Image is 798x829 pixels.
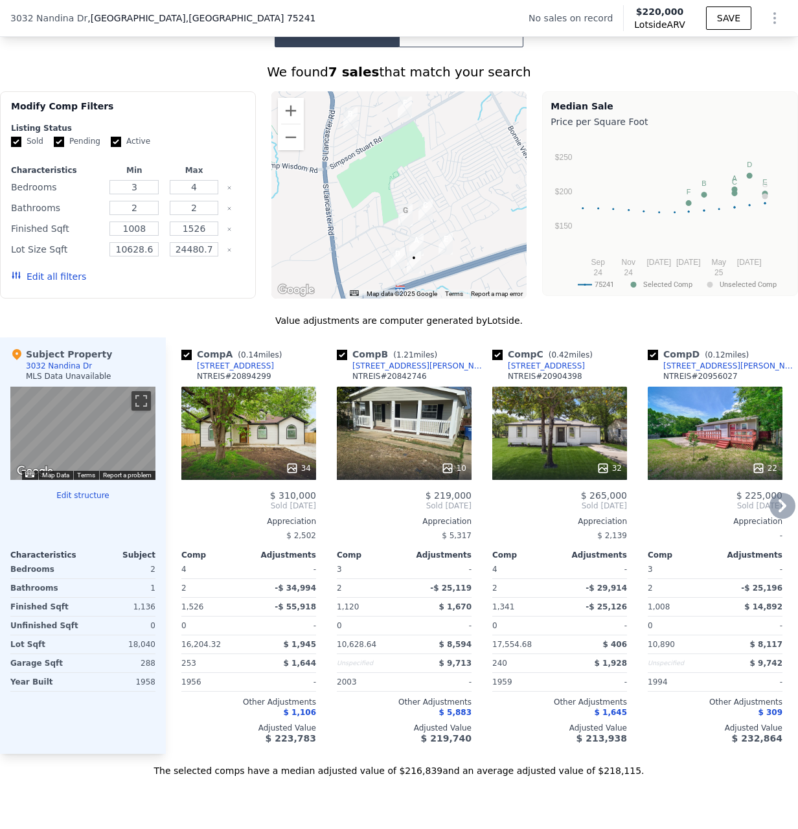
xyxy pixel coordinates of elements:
[343,108,358,130] div: 2465 Kemp St
[85,617,155,635] div: 0
[181,501,316,511] span: Sold [DATE]
[26,371,111,381] div: MLS Data Unavailable
[439,708,472,717] span: $ 5,883
[181,697,316,707] div: Other Adjustments
[562,673,627,691] div: -
[10,348,112,361] div: Subject Property
[492,697,627,707] div: Other Adjustments
[622,258,635,267] text: Nov
[181,348,287,361] div: Comp A
[14,463,56,480] a: Open this area in Google Maps (opens a new window)
[706,6,751,30] button: SAVE
[562,560,627,578] div: -
[337,501,472,511] span: Sold [DATE]
[762,181,768,188] text: G
[648,602,670,611] span: 1,008
[750,659,782,668] span: $ 9,742
[181,565,187,574] span: 4
[700,350,754,359] span: ( miles)
[643,280,692,289] text: Selected Comp
[732,178,737,186] text: C
[270,490,316,501] span: $ 310,000
[581,490,627,501] span: $ 265,000
[439,602,472,611] span: $ 1,670
[439,640,472,649] span: $ 8,594
[10,387,155,480] div: Map
[85,654,155,672] div: 288
[166,165,221,176] div: Max
[328,64,380,80] strong: 7 sales
[508,361,585,371] div: [STREET_ADDRESS]
[275,602,316,611] span: -$ 55,918
[595,280,614,289] text: 75241
[87,12,315,25] span: , [GEOGRAPHIC_DATA]
[233,350,287,359] span: ( miles)
[11,220,102,238] div: Finished Sqft
[275,282,317,299] a: Open this area in Google Maps (opens a new window)
[337,621,342,630] span: 0
[42,471,69,480] button: Map Data
[10,550,83,560] div: Characteristics
[551,350,569,359] span: 0.42
[648,640,675,649] span: 10,890
[492,501,627,511] span: Sold [DATE]
[597,462,622,475] div: 32
[10,673,80,691] div: Year Built
[337,654,402,672] div: Unspecified
[337,550,404,560] div: Comp
[718,560,782,578] div: -
[492,602,514,611] span: 1,341
[251,560,316,578] div: -
[284,659,316,668] span: $ 1,644
[10,387,155,480] div: Street View
[426,490,472,501] span: $ 219,000
[10,490,155,501] button: Edit structure
[551,131,786,293] svg: A chart.
[85,635,155,653] div: 18,040
[492,673,557,691] div: 1959
[26,361,92,371] div: 3032 Nandina Dr
[715,550,782,560] div: Adjustments
[762,5,788,31] button: Show Options
[10,654,80,672] div: Garage Sqft
[421,733,472,744] span: $ 219,740
[445,290,463,297] a: Terms
[407,560,472,578] div: -
[737,258,762,267] text: [DATE]
[337,348,442,361] div: Comp B
[275,584,316,593] span: -$ 34,994
[181,550,249,560] div: Comp
[337,697,472,707] div: Other Adjustments
[676,258,701,267] text: [DATE]
[744,602,782,611] span: $ 14,892
[391,247,405,269] div: 7831 San Jose Ave
[181,602,203,611] span: 1,526
[648,516,782,527] div: Appreciation
[492,516,627,527] div: Appreciation
[396,350,414,359] span: 1.21
[430,584,472,593] span: -$ 25,119
[591,258,606,267] text: Sep
[648,565,653,574] span: 3
[181,516,316,527] div: Appreciation
[286,531,316,540] span: $ 2,502
[418,199,433,221] div: 3166 Palo Alto Dr
[594,268,603,277] text: 24
[648,550,715,560] div: Comp
[441,462,466,475] div: 10
[750,640,782,649] span: $ 8,117
[25,471,34,477] button: Keyboard shortcuts
[11,199,102,217] div: Bathrooms
[407,251,421,273] div: 3032 Nandina Dr
[647,258,672,267] text: [DATE]
[708,350,725,359] span: 0.12
[266,733,316,744] span: $ 223,783
[107,165,161,176] div: Min
[752,462,777,475] div: 22
[439,659,472,668] span: $ 9,713
[275,282,317,299] img: Google
[586,584,627,593] span: -$ 29,914
[249,550,316,560] div: Adjustments
[543,350,598,359] span: ( miles)
[595,708,627,717] span: $ 1,645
